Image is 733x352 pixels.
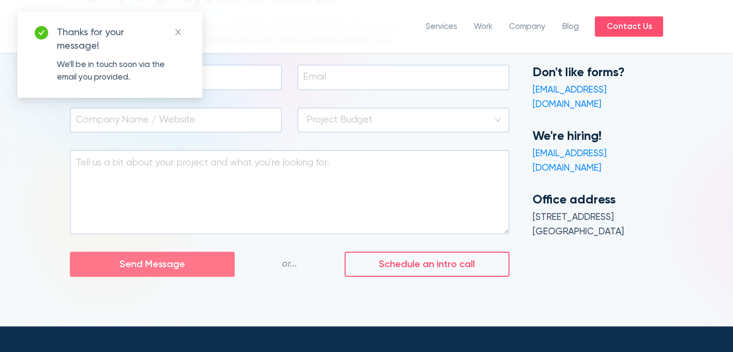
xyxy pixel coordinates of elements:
[345,252,509,277] button: Schedule an intro call
[561,21,578,33] a: Blog
[473,21,492,33] a: Work
[57,59,185,83] div: We'll be in touch soon via the email you provided.
[533,128,664,145] h4: We're hiring!
[508,21,545,33] a: Company
[174,28,182,36] span: close
[35,26,48,40] span: check-circle
[282,257,297,271] span: or...
[533,192,664,208] h4: Office address
[70,252,235,277] button: Send Message
[533,149,607,173] a: [EMAIL_ADDRESS][DOMAIN_NAME]
[425,21,457,33] a: Services
[303,70,501,84] input: Email
[76,113,273,127] input: Company Name / Website
[533,65,664,81] h4: Don't like forms?
[533,213,624,236] span: [STREET_ADDRESS] [GEOGRAPHIC_DATA]
[57,26,185,53] div: Thanks for your message!
[606,20,652,33] span: Contact Us
[379,257,475,272] span: Schedule an intro call
[120,257,185,272] span: Send Message
[533,85,607,109] a: [EMAIL_ADDRESS][DOMAIN_NAME]
[595,16,663,37] a: Contact Us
